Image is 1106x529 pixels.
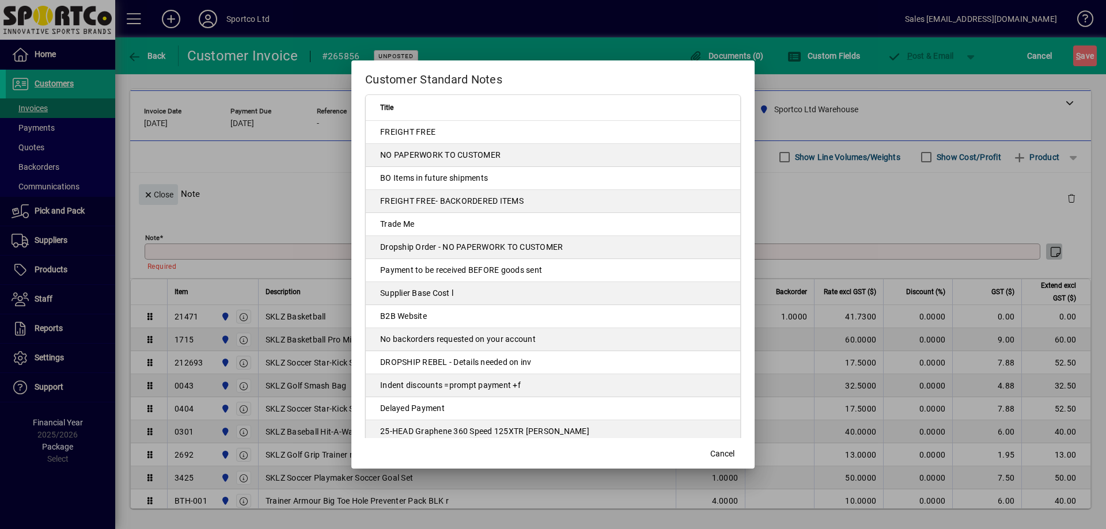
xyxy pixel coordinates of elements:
h2: Customer Standard Notes [351,60,755,94]
td: Trade Me [366,213,740,236]
td: Payment to be received BEFORE goods sent [366,259,740,282]
span: Cancel [710,448,734,460]
td: 25-HEAD Graphene 360 Speed 125XTR [PERSON_NAME] [366,420,740,443]
span: Title [380,101,393,114]
td: Supplier Base Cost l [366,282,740,305]
td: Dropship Order - NO PAPERWORK TO CUSTOMER [366,236,740,259]
td: FREIGHT FREE [366,121,740,144]
td: DROPSHIP REBEL - Details needed on inv [366,351,740,374]
button: Cancel [704,443,741,464]
td: Indent discounts =prompt payment +f [366,374,740,397]
td: FREIGHT FREE- BACKORDERED ITEMS [366,190,740,213]
td: B2B Website [366,305,740,328]
td: Delayed Payment [366,397,740,420]
td: No backorders requested on your account [366,328,740,351]
td: NO PAPERWORK TO CUSTOMER [366,144,740,167]
td: BO Items in future shipments [366,167,740,190]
